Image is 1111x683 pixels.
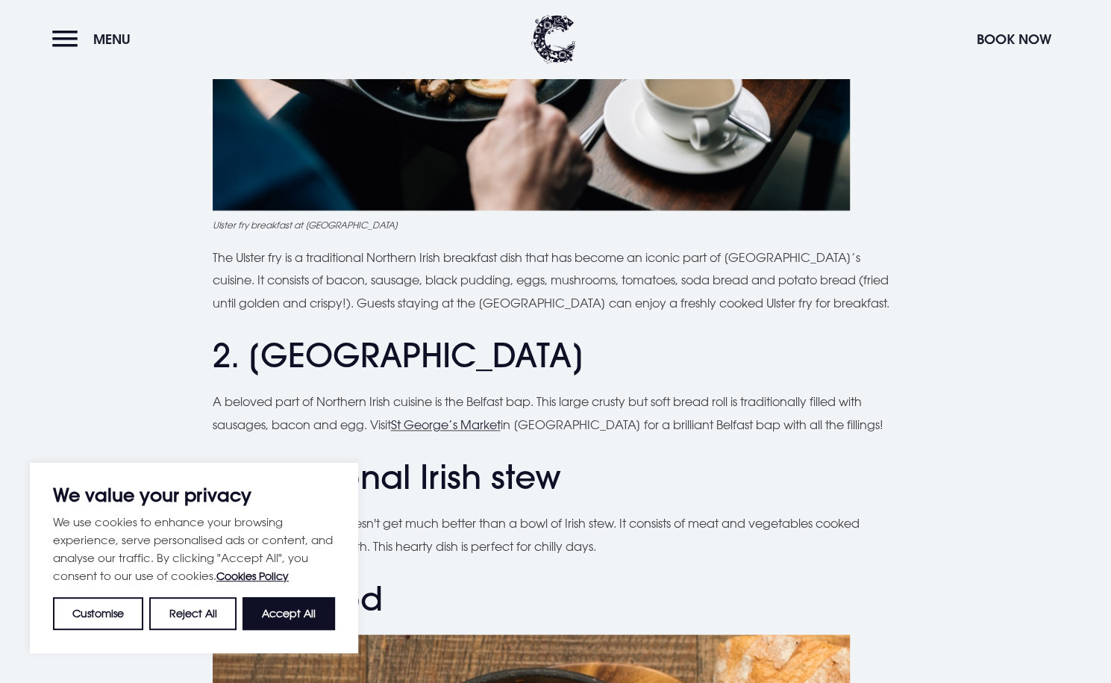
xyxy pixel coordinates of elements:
p: The Ulster fry is a traditional Northern Irish breakfast dish that has become an iconic part of [... [213,246,899,314]
button: Book Now [969,23,1059,55]
h2: 2. [GEOGRAPHIC_DATA] [213,336,899,375]
h2: 3. Traditional Irish stew [213,458,899,497]
button: Accept All [242,597,335,630]
button: Menu [52,23,138,55]
button: Reject All [149,597,236,630]
a: St George’s Market [391,417,501,432]
div: We value your privacy [30,463,358,653]
p: We use cookies to enhance your browsing experience, serve personalised ads or content, and analys... [53,513,335,585]
span: Menu [93,31,131,48]
figcaption: Ulster fry breakfast at [GEOGRAPHIC_DATA] [213,218,899,231]
a: Cookies Policy [216,570,289,582]
p: Northern Ireland food doesn't get much better than a bowl of Irish stew. It consists of meat and ... [213,512,899,558]
img: Clandeboye Lodge [531,15,576,63]
p: We value your privacy [53,486,335,504]
h2: 4. Seafood [213,579,899,619]
button: Customise [53,597,143,630]
p: A beloved part of Northern Irish cuisine is the Belfast bap. This large crusty but soft bread rol... [213,390,899,436]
